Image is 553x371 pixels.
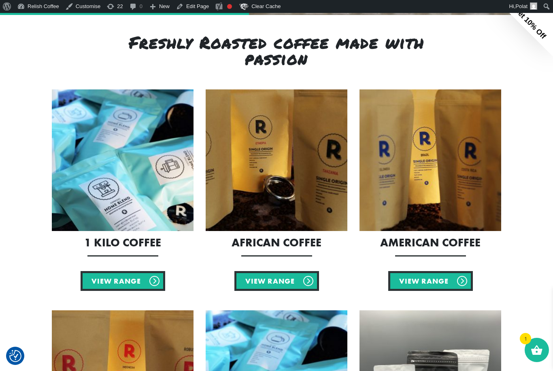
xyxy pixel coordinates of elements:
a: View Range [388,271,473,291]
a: View Range [234,271,319,291]
h2: Freshly Roasted coffee made with passion [129,34,424,67]
img: African Coffee [206,89,347,231]
button: Consent Preferences [9,350,21,362]
h2: African Coffee [206,237,347,248]
span: 1 [520,333,531,344]
a: View Range [81,271,165,291]
div: Focus keyphrase not set [227,4,232,9]
h2: American Coffee [359,237,501,248]
img: American Coffee [359,89,501,231]
img: Revisit consent button [9,350,21,362]
span: Get 10% Off [513,5,547,40]
img: 1 Kilo Coffee [52,89,194,231]
span: Polat [515,3,527,9]
h2: 1 Kilo Coffee [52,237,194,248]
